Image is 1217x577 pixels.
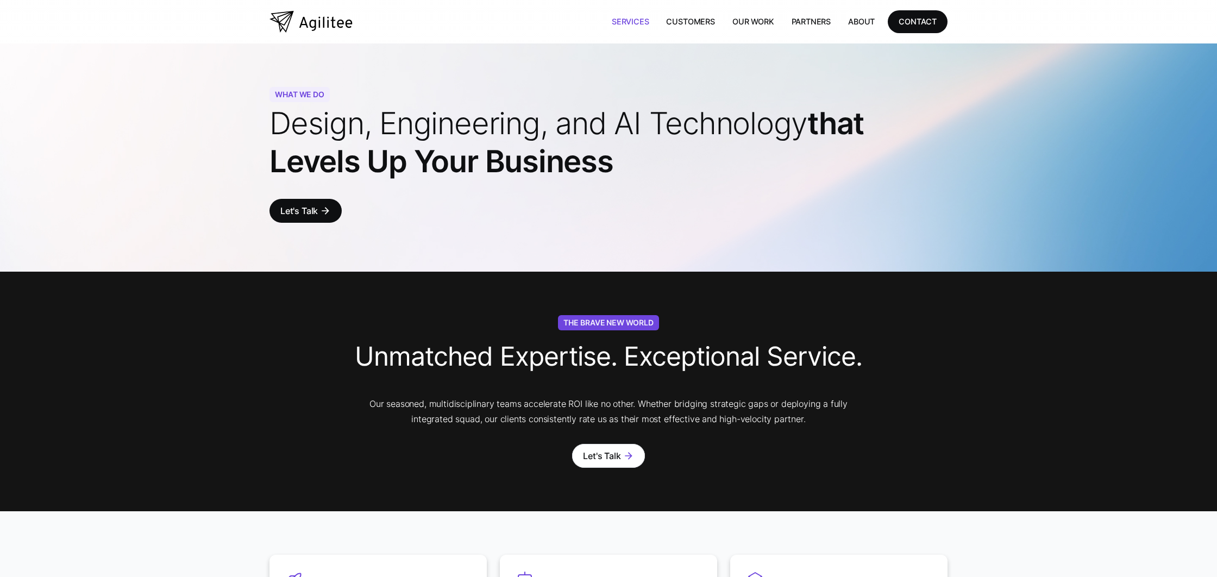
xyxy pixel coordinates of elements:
a: Services [603,10,658,33]
div: arrow_forward [320,205,331,216]
a: Let's Talkarrow_forward [572,444,644,468]
a: Customers [657,10,723,33]
h1: that Levels Up Your Business [269,104,948,180]
div: arrow_forward [623,450,634,461]
a: home [269,11,353,33]
a: Our Work [724,10,783,33]
span: Design, Engineering, and AI Technology [269,105,807,142]
a: About [839,10,883,33]
div: Let's Talk [583,448,620,463]
div: Let's Talk [280,203,318,218]
a: Partners [783,10,840,33]
div: WHAT WE DO [269,87,330,102]
a: CONTACT [888,10,948,33]
div: CONTACT [899,15,937,28]
a: Let's Talkarrow_forward [269,199,342,223]
p: Our seasoned, multidisciplinary teams accelerate ROI like no other. Whether bridging strategic ga... [354,396,863,427]
h3: Unmatched Expertise. Exceptional Service. [355,333,863,385]
div: The Brave New World [558,315,658,330]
